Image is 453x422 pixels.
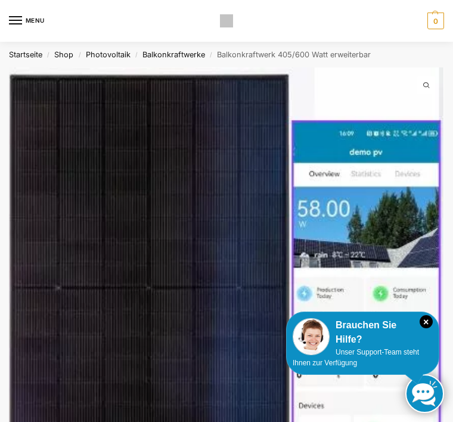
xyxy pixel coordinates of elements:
[427,13,444,29] span: 0
[131,50,142,59] span: /
[9,50,42,59] a: Startseite
[424,13,444,29] nav: Cart contents
[142,50,205,59] a: Balkonkraftwerke
[9,42,444,67] nav: Breadcrumb
[205,50,217,59] span: /
[220,14,233,27] img: Solaranlagen, Speicheranlagen und Energiesparprodukte
[42,50,54,59] span: /
[86,50,131,59] a: Photovoltaik
[420,315,433,328] i: Schließen
[73,50,85,59] span: /
[293,348,419,367] span: Unser Support-Team steht Ihnen zur Verfügung
[293,318,433,347] div: Brauchen Sie Hilfe?
[9,12,45,30] button: Menu
[293,318,330,355] img: Customer service
[424,13,444,29] a: 0
[54,50,73,59] a: Shop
